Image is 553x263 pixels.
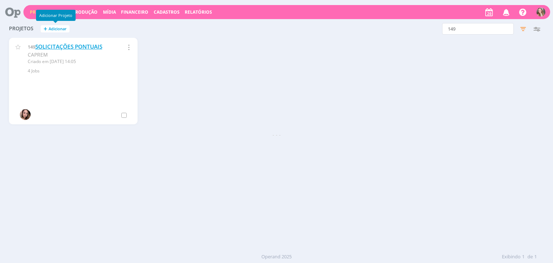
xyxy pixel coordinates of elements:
[522,253,525,260] span: 1
[442,23,514,35] input: Busca
[121,9,148,15] a: Financeiro
[55,9,69,15] button: Jobs
[119,9,150,15] button: Financeiro
[185,9,212,15] a: Relatórios
[502,253,521,260] span: Exibindo
[28,51,48,58] span: CAPREM
[5,131,547,138] div: - - -
[534,253,537,260] span: 1
[44,25,47,33] span: +
[536,8,545,17] img: G
[152,9,182,15] button: Cadastros
[183,9,214,15] button: Relatórios
[20,109,31,120] img: T
[70,9,100,15] button: Produção
[103,9,116,15] a: Mídia
[28,68,129,74] div: 4 Jobs
[28,9,54,15] button: Projetos
[72,9,98,15] a: Produção
[101,9,118,15] button: Mídia
[57,9,67,15] a: Jobs
[28,44,35,50] span: 149
[35,43,102,50] a: SOLICITAÇÕES PONTUAIS
[527,253,533,260] span: de
[36,10,76,21] div: Adicionar Projeto
[536,6,546,18] button: G
[9,26,33,32] span: Projetos
[28,58,113,65] div: Criado em [DATE] 14:05
[154,9,180,15] span: Cadastros
[41,25,69,33] button: +Adicionar
[49,27,67,31] span: Adicionar
[30,9,52,15] a: Projetos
